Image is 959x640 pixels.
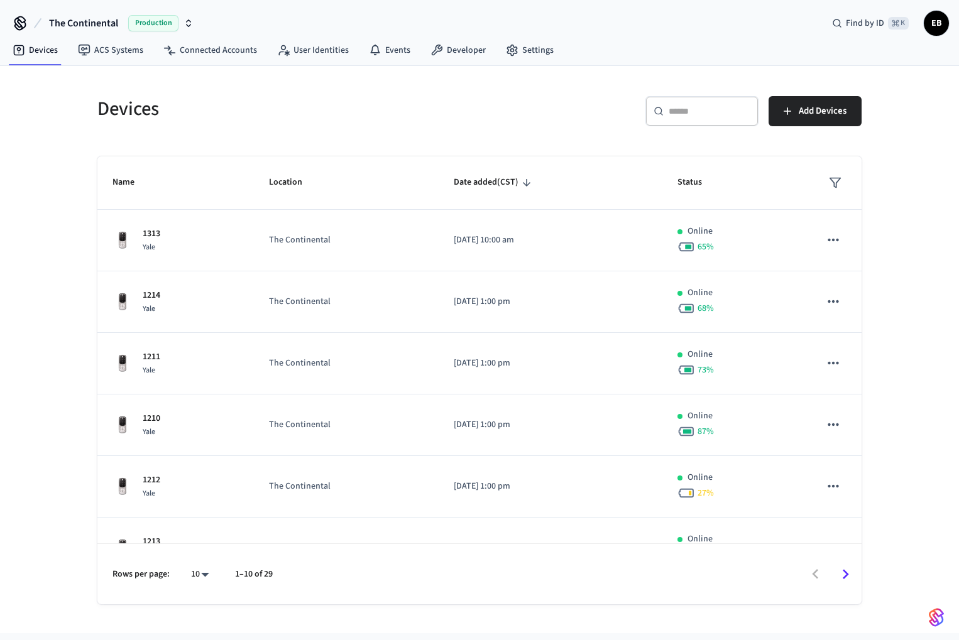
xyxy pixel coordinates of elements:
[688,409,713,423] p: Online
[112,173,151,192] span: Name
[454,357,647,370] p: [DATE] 1:00 pm
[269,295,424,308] p: The Continental
[128,15,178,31] span: Production
[831,560,860,589] button: Go to next page
[143,227,160,241] p: 1313
[143,412,160,425] p: 1210
[698,487,714,499] span: 27 %
[454,418,647,431] p: [DATE] 1:00 pm
[846,17,884,30] span: Find by ID
[269,418,424,431] p: The Continental
[269,480,424,493] p: The Continental
[698,364,714,376] span: 73 %
[112,292,133,312] img: Yale Assure Touchscreen Wifi Smart Lock, Satin Nickel, Front
[359,39,420,62] a: Events
[97,96,472,122] h5: Devices
[698,241,714,253] span: 65 %
[454,541,647,555] p: [DATE] 1:00 pm
[454,173,535,192] span: Date added(CST)
[688,471,713,484] p: Online
[153,39,267,62] a: Connected Accounts
[929,607,944,627] img: SeamLogoGradient.69752ec5.svg
[269,234,424,247] p: The Continental
[143,303,155,314] span: Yale
[688,286,713,300] p: Online
[888,17,909,30] span: ⌘ K
[269,173,319,192] span: Location
[143,474,160,487] p: 1212
[112,538,133,558] img: Yale Assure Touchscreen Wifi Smart Lock, Satin Nickel, Front
[3,39,68,62] a: Devices
[454,295,647,308] p: [DATE] 1:00 pm
[454,480,647,493] p: [DATE] 1:00 pm
[112,354,133,374] img: Yale Assure Touchscreen Wifi Smart Lock, Satin Nickel, Front
[143,289,160,302] p: 1214
[185,565,215,583] div: 10
[112,231,133,251] img: Yale Assure Touchscreen Wifi Smart Lock, Satin Nickel, Front
[925,12,948,35] span: EB
[769,96,862,126] button: Add Devices
[143,426,155,437] span: Yale
[143,242,155,252] span: Yale
[698,425,714,438] span: 87 %
[143,350,160,364] p: 1211
[143,488,155,499] span: Yale
[143,365,155,376] span: Yale
[143,535,160,548] p: 1213
[267,39,359,62] a: User Identities
[269,541,424,555] p: The Continental
[112,477,133,497] img: Yale Assure Touchscreen Wifi Smart Lock, Satin Nickel, Front
[698,302,714,315] span: 68 %
[454,234,647,247] p: [DATE] 10:00 am
[822,12,919,35] div: Find by ID⌘ K
[688,348,713,361] p: Online
[269,357,424,370] p: The Continental
[924,11,949,36] button: EB
[112,415,133,435] img: Yale Assure Touchscreen Wifi Smart Lock, Satin Nickel, Front
[235,568,273,581] p: 1–10 of 29
[49,16,118,31] span: The Continental
[799,103,847,119] span: Add Devices
[68,39,153,62] a: ACS Systems
[420,39,496,62] a: Developer
[112,568,170,581] p: Rows per page:
[688,533,713,546] p: Online
[688,225,713,238] p: Online
[496,39,564,62] a: Settings
[677,173,718,192] span: Status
